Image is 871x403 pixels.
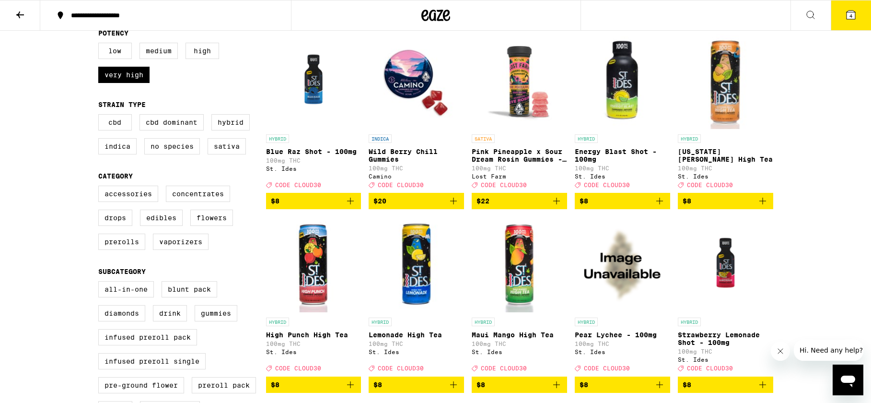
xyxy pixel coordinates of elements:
[678,377,773,393] button: Add to bag
[266,148,361,155] p: Blue Raz Shot - 100mg
[369,34,464,193] a: Open page for Wild Berry Chill Gummies from Camino
[369,217,464,313] img: St. Ides - Lemonade High Tea
[98,114,132,130] label: CBD
[678,331,773,346] p: Strawberry Lemonade Shot - 100mg
[162,281,217,297] label: Blunt Pack
[575,34,670,130] img: St. Ides - Energy Blast Shot - 100mg
[98,268,146,275] legend: Subcategory
[98,353,206,369] label: Infused Preroll Single
[678,34,773,130] img: St. Ides - Georgia Peach High Tea
[153,305,187,321] label: Drink
[575,165,670,171] p: 100mg THC
[575,377,670,393] button: Add to bag
[192,377,256,393] label: Preroll Pack
[98,329,197,345] label: Infused Preroll Pack
[266,341,361,347] p: 100mg THC
[575,134,598,143] p: HYBRID
[211,114,250,130] label: Hybrid
[266,377,361,393] button: Add to bag
[575,318,598,326] p: HYBRID
[575,148,670,163] p: Energy Blast Shot - 100mg
[472,217,567,376] a: Open page for Maui Mango High Tea from St. Ides
[139,114,204,130] label: CBD Dominant
[678,318,701,326] p: HYBRID
[472,34,567,193] a: Open page for Pink Pineapple x Sour Dream Rosin Gummies - 100mg from Lost Farm
[266,331,361,339] p: High Punch High Tea
[678,134,701,143] p: HYBRID
[98,281,154,297] label: All-In-One
[266,34,361,130] img: St. Ides - Blue Raz Shot - 100mg
[98,186,158,202] label: Accessories
[472,193,567,209] button: Add to bag
[98,305,145,321] label: Diamonds
[584,182,630,188] span: CODE CLOUD30
[833,365,863,395] iframe: Button to launch messaging window
[584,366,630,372] span: CODE CLOUD30
[472,217,567,313] img: St. Ides - Maui Mango High Tea
[186,43,219,59] label: High
[369,331,464,339] p: Lemonade High Tea
[683,381,691,389] span: $8
[266,34,361,193] a: Open page for Blue Raz Shot - 100mg from St. Ides
[378,366,424,372] span: CODE CLOUD30
[678,148,773,163] p: [US_STATE][PERSON_NAME] High Tea
[166,186,230,202] label: Concentrates
[369,349,464,355] div: St. Ides
[580,197,588,205] span: $8
[266,193,361,209] button: Add to bag
[369,148,464,163] p: Wild Berry Chill Gummies
[369,217,464,376] a: Open page for Lemonade High Tea from St. Ides
[472,173,567,179] div: Lost Farm
[266,166,361,172] div: St. Ides
[575,34,670,193] a: Open page for Energy Blast Shot - 100mg from St. Ides
[476,197,489,205] span: $22
[476,381,485,389] span: $8
[771,342,790,361] iframe: Close message
[271,197,279,205] span: $8
[575,331,670,339] p: Pear Lychee - 100mg
[98,29,128,37] legend: Potency
[678,356,773,363] div: St. Ides
[481,366,527,372] span: CODE CLOUD30
[140,210,183,226] label: Edibles
[275,182,321,188] span: CODE CLOUD30
[794,340,863,361] iframe: Message from company
[369,318,392,326] p: HYBRID
[369,173,464,179] div: Camino
[266,217,361,376] a: Open page for High Punch High Tea from St. Ides
[472,165,567,171] p: 100mg THC
[472,377,567,393] button: Add to bag
[580,381,588,389] span: $8
[678,165,773,171] p: 100mg THC
[378,182,424,188] span: CODE CLOUD30
[472,318,495,326] p: HYBRID
[98,234,145,250] label: Prerolls
[98,138,137,154] label: Indica
[678,193,773,209] button: Add to bag
[369,165,464,171] p: 100mg THC
[271,381,279,389] span: $8
[575,341,670,347] p: 100mg THC
[678,173,773,179] div: St. Ides
[575,349,670,355] div: St. Ides
[266,318,289,326] p: HYBRID
[98,377,184,393] label: Pre-ground Flower
[208,138,246,154] label: Sativa
[373,197,386,205] span: $20
[687,182,733,188] span: CODE CLOUD30
[575,173,670,179] div: St. Ides
[369,134,392,143] p: INDICA
[369,193,464,209] button: Add to bag
[481,182,527,188] span: CODE CLOUD30
[678,34,773,193] a: Open page for Georgia Peach High Tea from St. Ides
[849,13,852,19] span: 4
[369,341,464,347] p: 100mg THC
[373,381,382,389] span: $8
[98,101,146,108] legend: Strain Type
[275,366,321,372] span: CODE CLOUD30
[369,377,464,393] button: Add to bag
[472,349,567,355] div: St. Ides
[472,331,567,339] p: Maui Mango High Tea
[575,193,670,209] button: Add to bag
